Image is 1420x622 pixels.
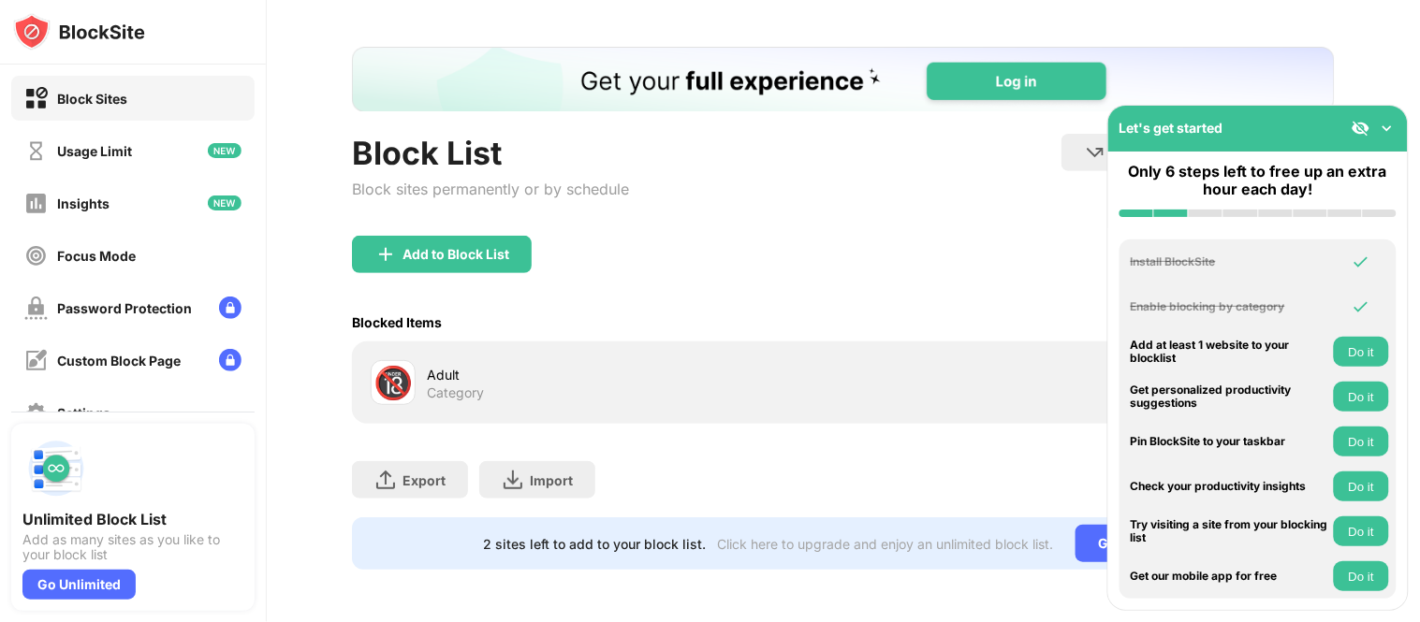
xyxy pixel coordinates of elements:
[1352,119,1370,137] img: eye-not-visible.svg
[717,536,1053,552] div: Click here to upgrade and enjoy an unlimited block list.
[1131,570,1329,583] div: Get our mobile app for free
[1334,471,1389,501] button: Do it
[13,13,145,51] img: logo-blocksite.svg
[208,143,242,158] img: new-icon.svg
[22,532,243,562] div: Add as many sites as you like to your block list
[24,349,48,372] img: customize-block-page-off.svg
[24,244,48,268] img: focus-off.svg
[1334,561,1389,591] button: Do it
[1378,119,1397,137] img: omni-setup-toggle.svg
[1131,383,1329,411] div: Get personalized productivity suggestions
[57,405,110,421] div: Settings
[1131,518,1329,545] div: Try visiting a site from your blocking list
[24,192,48,215] img: insights-off.svg
[22,570,136,600] div: Go Unlimited
[57,353,181,369] div: Custom Block Page
[373,364,413,402] div: 🔞
[1131,435,1329,448] div: Pin BlockSite to your taskbar
[530,472,573,488] div: Import
[24,401,48,425] img: settings-off.svg
[1131,300,1329,313] div: Enable blocking by category
[403,247,509,262] div: Add to Block List
[427,384,484,401] div: Category
[427,365,843,384] div: Adult
[1120,163,1397,198] div: Only 6 steps left to free up an extra hour each day!
[57,91,127,107] div: Block Sites
[219,297,242,319] img: lock-menu.svg
[1334,516,1389,546] button: Do it
[1334,382,1389,412] button: Do it
[1352,253,1370,271] img: omni-check.svg
[352,180,629,198] div: Block sites permanently or by schedule
[24,139,48,163] img: time-usage-off.svg
[1352,297,1370,316] img: omni-check.svg
[24,87,48,110] img: block-on.svg
[57,300,192,316] div: Password Protection
[22,510,243,528] div: Unlimited Block List
[24,297,48,320] img: password-protection-off.svg
[219,349,242,371] img: lock-menu.svg
[1334,427,1389,456] button: Do it
[352,47,1335,111] iframe: Banner
[1131,339,1329,366] div: Add at least 1 website to your blocklist
[22,435,90,502] img: push-block-list.svg
[403,472,446,488] div: Export
[1076,525,1204,562] div: Go Unlimited
[1120,120,1223,136] div: Let's get started
[208,195,242,210] img: new-icon.svg
[57,195,110,211] div: Insights
[352,134,629,172] div: Block List
[1334,337,1389,367] button: Do it
[483,536,706,552] div: 2 sites left to add to your block list.
[57,143,132,159] div: Usage Limit
[352,314,442,330] div: Blocked Items
[1131,255,1329,268] div: Install BlockSite
[57,248,136,264] div: Focus Mode
[1131,480,1329,493] div: Check your productivity insights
